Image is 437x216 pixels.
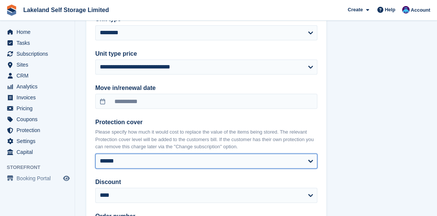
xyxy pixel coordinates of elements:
span: Sites [17,59,62,70]
label: Move in/renewal date [95,84,317,93]
a: menu [4,27,71,37]
span: Home [17,27,62,37]
span: Storefront [7,164,75,171]
span: Booking Portal [17,173,62,184]
label: Discount [95,178,317,187]
span: Analytics [17,81,62,92]
a: menu [4,125,71,135]
a: menu [4,136,71,146]
span: Pricing [17,103,62,114]
a: menu [4,38,71,48]
span: Coupons [17,114,62,125]
label: Protection cover [95,118,317,127]
span: Help [385,6,395,14]
span: Protection [17,125,62,135]
span: Create [348,6,363,14]
a: menu [4,81,71,92]
a: menu [4,173,71,184]
img: stora-icon-8386f47178a22dfd0bd8f6a31ec36ba5ce8667c1dd55bd0f319d3a0aa187defe.svg [6,5,17,16]
a: menu [4,92,71,103]
a: menu [4,49,71,59]
span: Tasks [17,38,62,48]
label: Unit type price [95,49,317,58]
span: Subscriptions [17,49,62,59]
a: menu [4,103,71,114]
span: Account [411,6,430,14]
a: menu [4,114,71,125]
a: Preview store [62,174,71,183]
a: menu [4,147,71,157]
span: Capital [17,147,62,157]
a: menu [4,59,71,70]
p: Please specify how much it would cost to replace the value of the items being stored. The relevan... [95,128,317,151]
span: Settings [17,136,62,146]
span: CRM [17,70,62,81]
img: David Dickson [402,6,410,14]
a: menu [4,70,71,81]
span: Invoices [17,92,62,103]
a: Lakeland Self Storage Limited [20,4,112,16]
